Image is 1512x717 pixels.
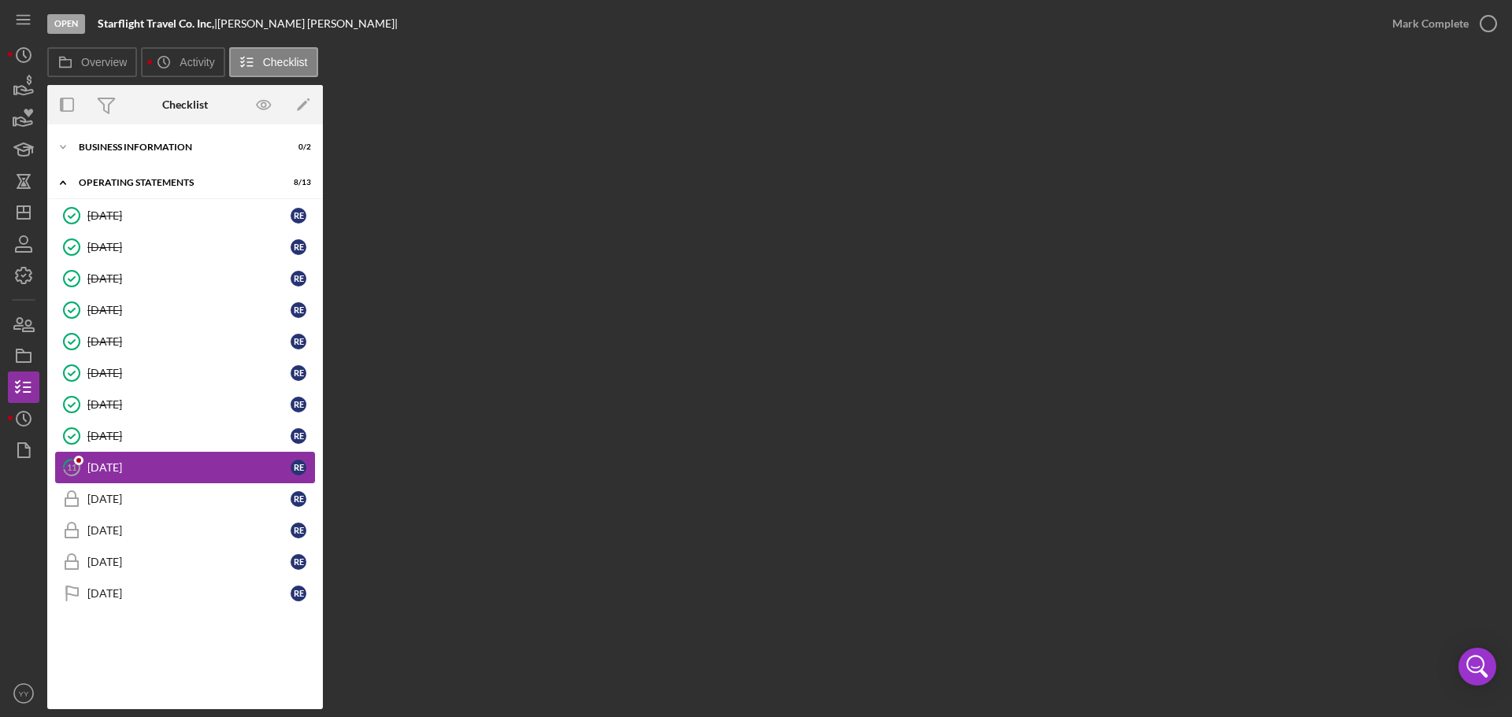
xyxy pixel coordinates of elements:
b: Starflight Travel Co. Inc, [98,17,214,30]
a: 11[DATE]RE [55,452,315,483]
a: [DATE]RE [55,578,315,609]
div: [DATE] [87,304,291,316]
button: YY [8,678,39,709]
div: [DATE] [87,272,291,285]
div: 0 / 2 [283,142,311,152]
div: [DATE] [87,524,291,537]
div: Operating Statements [79,178,272,187]
div: [DATE] [87,461,291,474]
a: [DATE]RE [55,389,315,420]
div: | [98,17,217,30]
a: [DATE]RE [55,294,315,326]
div: R E [291,334,306,349]
div: R E [291,491,306,507]
div: [DATE] [87,587,291,600]
div: [DATE] [87,209,291,222]
a: [DATE]RE [55,483,315,515]
tspan: 11 [67,462,76,472]
div: [DATE] [87,241,291,253]
div: R E [291,460,306,475]
button: Overview [47,47,137,77]
div: R E [291,523,306,538]
div: [DATE] [87,367,291,379]
a: [DATE]RE [55,263,315,294]
div: Mark Complete [1392,8,1469,39]
button: Checklist [229,47,318,77]
div: [DATE] [87,493,291,505]
div: [DATE] [87,430,291,442]
a: [DATE]RE [55,546,315,578]
div: [DATE] [87,398,291,411]
div: Open Intercom Messenger [1458,648,1496,686]
div: [DATE] [87,335,291,348]
a: [DATE]RE [55,231,315,263]
div: R E [291,554,306,570]
a: [DATE]RE [55,326,315,357]
div: R E [291,586,306,601]
div: Open [47,14,85,34]
div: [DATE] [87,556,291,568]
div: R E [291,428,306,444]
div: R E [291,397,306,412]
div: [PERSON_NAME] [PERSON_NAME] | [217,17,398,30]
label: Overview [81,56,127,68]
div: Checklist [162,98,208,111]
a: [DATE]RE [55,357,315,389]
a: [DATE]RE [55,515,315,546]
text: YY [19,689,29,698]
label: Activity [180,56,214,68]
div: R E [291,365,306,381]
label: Checklist [263,56,308,68]
div: R E [291,208,306,224]
button: Mark Complete [1377,8,1504,39]
button: Activity [141,47,224,77]
div: R E [291,302,306,318]
a: [DATE]RE [55,200,315,231]
a: [DATE]RE [55,420,315,452]
div: R E [291,239,306,255]
div: 8 / 13 [283,178,311,187]
div: R E [291,271,306,286]
div: BUSINESS INFORMATION [79,142,272,152]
